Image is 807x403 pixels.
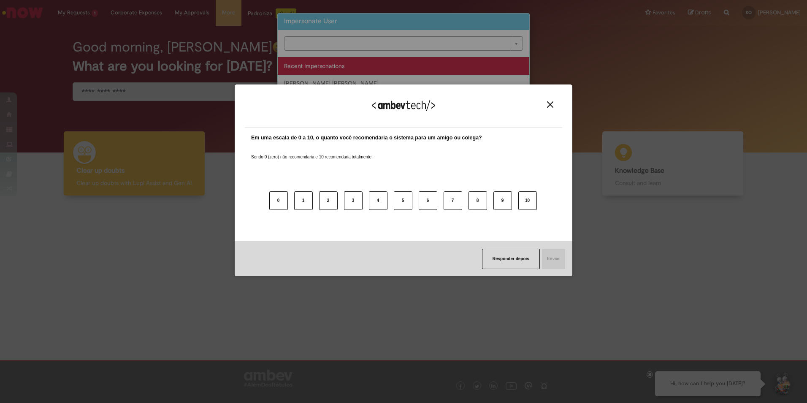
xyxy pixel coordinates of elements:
[294,191,313,210] button: 1
[372,100,435,111] img: Logo Ambevtech
[493,191,512,210] button: 9
[344,191,363,210] button: 3
[444,191,462,210] button: 7
[269,191,288,210] button: 0
[544,101,556,108] button: Close
[419,191,437,210] button: 6
[468,191,487,210] button: 8
[369,191,387,210] button: 4
[518,191,537,210] button: 10
[547,101,553,108] img: Close
[319,191,338,210] button: 2
[251,134,482,142] label: Em uma escala de 0 a 10, o quanto você recomendaria o sistema para um amigo ou colega?
[251,144,373,160] label: Sendo 0 (zero) não recomendaria e 10 recomendaria totalmente.
[482,249,540,269] button: Responder depois
[394,191,412,210] button: 5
